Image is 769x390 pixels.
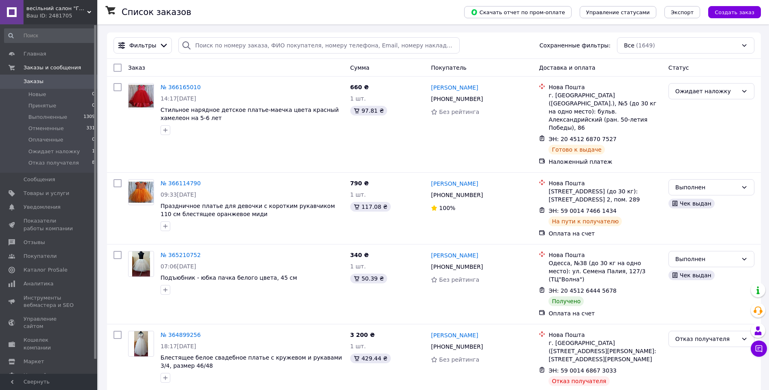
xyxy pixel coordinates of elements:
[28,102,56,109] span: Принятые
[24,50,46,58] span: Главная
[161,107,339,121] a: Стильное нарядное детское платье-маечка цвета красный хамелеон на 5-6 лет
[700,9,761,15] a: Создать заказ
[431,264,483,270] span: [PHONE_NUMBER]
[4,28,96,43] input: Поиск
[715,9,754,15] span: Создать заказ
[161,180,201,186] a: № 366114790
[26,5,87,12] span: весільний салон "Галатея"
[708,6,761,18] button: Создать заказ
[539,64,595,71] span: Доставка и оплата
[668,64,689,71] span: Статус
[580,6,656,18] button: Управление статусами
[464,6,572,18] button: Скачать отчет по пром-оплате
[28,148,80,155] span: Ожидает наложку
[350,95,366,102] span: 1 шт.
[586,9,650,15] span: Управление статусами
[178,37,460,54] input: Поиск по номеру заказа, ФИО покупателя, номеру телефона, Email, номеру накладной
[128,179,154,205] a: Фото товару
[664,6,700,18] button: Экспорт
[439,109,479,115] span: Без рейтинга
[350,202,391,212] div: 117.08 ₴
[350,106,387,116] div: 97.81 ₴
[161,252,201,258] a: № 365210752
[540,41,610,49] span: Сохраненные фильтры:
[161,332,201,338] a: № 364899256
[548,367,617,374] span: ЭН: 59 0014 6867 3033
[161,274,297,281] a: Подъюбник - юбка пачка белого цвета, 45 см
[161,203,335,217] a: Праздничное платье для девочки с коротким рукавчиком 110 см блестящее оранжевое миди
[675,183,738,192] div: Выполнен
[128,331,154,357] a: Фото товару
[24,64,81,71] span: Заказы и сообщения
[24,372,53,379] span: Настройки
[28,91,46,98] span: Новые
[431,180,478,188] a: [PERSON_NAME]
[548,136,617,142] span: ЭН: 20 4512 6870 7527
[92,102,95,109] span: 0
[24,266,67,274] span: Каталог ProSale
[128,64,145,71] span: Заказ
[431,96,483,102] span: [PHONE_NUMBER]
[675,334,738,343] div: Отказ получателя
[350,84,369,90] span: 660 ₴
[548,339,662,363] div: г. [GEOGRAPHIC_DATA] ([STREET_ADDRESS][PERSON_NAME]: [STREET_ADDRESS][PERSON_NAME]
[548,251,662,259] div: Нова Пошта
[24,280,54,287] span: Аналитика
[132,251,150,276] img: Фото товару
[129,182,154,203] img: Фото товару
[350,252,369,258] span: 340 ₴
[28,136,63,144] span: Оплаченные
[128,251,154,277] a: Фото товару
[129,85,154,107] img: Фото товару
[92,148,95,155] span: 1
[24,190,69,197] span: Товары и услуги
[24,176,55,183] span: Сообщения
[548,376,609,386] div: Отказ получателя
[161,354,342,369] a: Блестящее белое свадебное платье с кружевом и рукавами 3/4, размер 46/48
[92,159,95,167] span: 8
[350,180,369,186] span: 790 ₴
[548,158,662,166] div: Наложенный платеж
[84,114,95,121] span: 1309
[161,84,201,90] a: № 366165010
[548,331,662,339] div: Нова Пошта
[24,217,75,232] span: Показатели работы компании
[439,356,479,363] span: Без рейтинга
[671,9,694,15] span: Экспорт
[548,309,662,317] div: Оплата на счет
[24,78,43,85] span: Заказы
[548,229,662,238] div: Оплата на счет
[28,159,79,167] span: Отказ получателя
[624,41,634,49] span: Все
[92,136,95,144] span: 0
[431,64,467,71] span: Покупатель
[548,179,662,187] div: Нова Пошта
[350,274,387,283] div: 50.39 ₴
[439,205,455,211] span: 100%
[431,192,483,198] span: [PHONE_NUMBER]
[350,332,375,338] span: 3 200 ₴
[548,287,617,294] span: ЭН: 20 4512 6444 5678
[350,343,366,349] span: 1 шт.
[24,315,75,330] span: Управление сайтом
[548,259,662,283] div: Одесса, №38 (до 30 кг на одно место): ул. Семена Палия, 127/3 (ТЦ"Волна")
[548,216,622,226] div: На пути к получателю
[24,253,57,260] span: Покупатели
[24,336,75,351] span: Кошелек компании
[668,199,715,208] div: Чек выдан
[548,83,662,91] div: Нова Пошта
[675,255,738,264] div: Выполнен
[86,125,95,132] span: 331
[92,91,95,98] span: 0
[636,42,655,49] span: (1649)
[431,251,478,259] a: [PERSON_NAME]
[548,187,662,204] div: [STREET_ADDRESS] (до 30 кг): [STREET_ADDRESS] 2, пом. 289
[161,191,196,198] span: 09:33[DATE]
[26,12,97,19] div: Ваш ID: 2481705
[24,239,45,246] span: Отзывы
[668,270,715,280] div: Чек выдан
[128,83,154,109] a: Фото товару
[431,331,478,339] a: [PERSON_NAME]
